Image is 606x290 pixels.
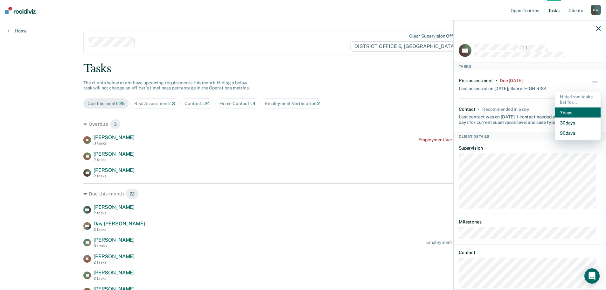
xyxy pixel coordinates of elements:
dt: Supervision [459,145,601,151]
span: DISTRICT OFFICE 6, [GEOGRAPHIC_DATA] [350,41,464,52]
div: • [496,78,497,83]
div: Open Intercom Messenger [584,268,600,284]
div: 3 tasks [94,244,135,248]
div: Risk Assessments [134,101,175,106]
div: Risk assessment [459,78,493,83]
span: [PERSON_NAME] [94,167,135,173]
div: Last contact was on [DATE]; 1 contact needed every 15 days for current supervision level and case... [459,112,577,125]
button: 90 days [555,128,601,138]
div: Client Details [454,132,606,140]
div: • [478,106,480,112]
span: [PERSON_NAME] [94,237,135,243]
div: Employment Verification recommended a year ago [418,137,523,143]
dt: Milestones [459,219,601,225]
div: Clear supervision officers [409,33,463,39]
div: Recommended in a day [482,106,529,112]
div: 3 tasks [94,141,135,145]
span: [PERSON_NAME] [94,253,135,259]
div: Due this month [87,101,125,106]
div: Contact [459,106,476,112]
span: 25 [119,101,125,106]
img: Recidiviz [5,7,36,14]
div: Due this month [83,189,523,199]
button: 7 days [555,107,601,117]
span: 22 [125,189,139,199]
span: The clients below might have upcoming requirements this month. Hiding a below task will not chang... [83,80,250,91]
div: Last assessed on [DATE]; Score: HIGH RISK [459,83,547,91]
div: 2 tasks [94,174,135,178]
div: Employment Verification recommended [DATE] [426,240,523,245]
div: Contacts [185,101,210,106]
div: Due 3 days ago [500,78,523,83]
div: 2 tasks [94,276,135,281]
div: 2 tasks [94,227,145,232]
dt: Contact [459,250,601,255]
div: Employment Verification [265,101,320,106]
span: [PERSON_NAME] [94,151,135,157]
span: 4 [253,101,255,106]
span: Day [PERSON_NAME] [94,221,145,227]
div: Home Contacts [219,101,255,106]
span: [PERSON_NAME] [94,134,135,140]
div: 2 tasks [94,211,135,215]
a: Home [8,28,27,34]
span: 2 [317,101,320,106]
button: 30 days [555,117,601,128]
span: 24 [205,101,210,106]
div: Overdue [83,119,523,129]
span: 3 [172,101,175,106]
div: 2 tasks [94,158,135,162]
div: 2 tasks [94,260,135,265]
div: Hide from tasks list for... [555,91,601,107]
span: [PERSON_NAME] [94,270,135,276]
div: Tasks [83,62,523,75]
div: Tasks [454,62,606,70]
span: 3 [110,119,121,129]
div: C W [591,5,601,15]
span: [PERSON_NAME] [94,204,135,210]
